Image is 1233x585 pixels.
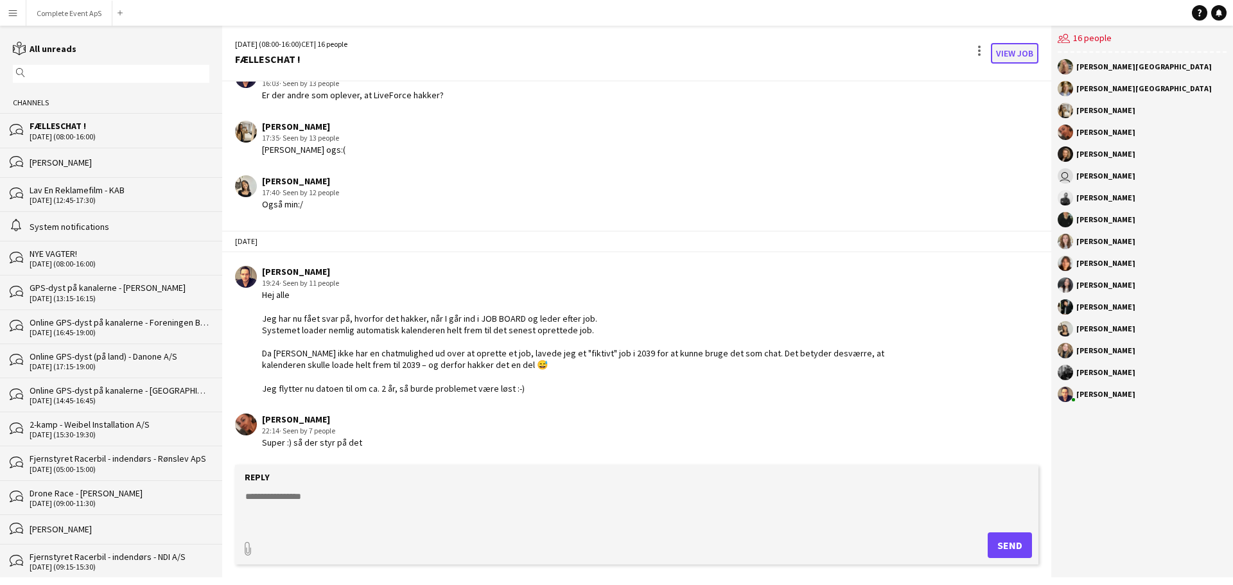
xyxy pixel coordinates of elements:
span: · Seen by 11 people [279,278,339,288]
div: Online GPS-dyst på kanalerne - [GEOGRAPHIC_DATA] [30,385,209,396]
div: 22:14 [262,425,362,437]
div: [DATE] (15:30-19:30) [30,430,209,439]
div: Drone Race - [PERSON_NAME] [30,487,209,499]
span: CET [301,39,314,49]
div: [DATE] (16:45-19:00) [30,328,209,337]
div: [DATE] (05:00-15:00) [30,465,209,474]
div: [PERSON_NAME][GEOGRAPHIC_DATA] [1076,63,1212,71]
div: [DATE] (08:00-16:00) [30,132,209,141]
div: 16:03 [262,78,444,89]
div: Hej alle Jeg har nu fået svar på, hvorfor det hakker, når I går ind i JOB BOARD og leder efter jo... [262,289,898,394]
div: 2-kamp - Weibel Installation A/S [30,419,209,430]
div: 17:35 [262,132,345,144]
div: [DATE] (08:00-16:00) | 16 people [235,39,347,50]
div: 19:24 [262,277,898,289]
div: [PERSON_NAME] [1076,107,1135,114]
a: View Job [991,43,1038,64]
div: [PERSON_NAME] [1076,216,1135,223]
div: [DATE] [222,231,1051,252]
div: Også min:/ [262,198,339,210]
div: [DATE] (08:00-16:00) [30,259,209,268]
div: [PERSON_NAME] [1076,128,1135,136]
div: Fjernstyret Racerbil - indendørs - Rønslev ApS [30,453,209,464]
div: Lav En Reklamefilm - KAB [30,184,209,196]
div: Online GPS-dyst på kanalerne - Foreningen BLOXHUB [30,317,209,328]
div: [PERSON_NAME][GEOGRAPHIC_DATA] [1076,85,1212,92]
div: FÆLLESCHAT ! [235,53,347,65]
div: Online GPS-dyst (på land) - Danone A/S [30,351,209,362]
div: [PERSON_NAME] [262,414,362,425]
button: Complete Event ApS [26,1,112,26]
div: [PERSON_NAME] [1076,347,1135,354]
div: 16 people [1058,26,1227,53]
span: · Seen by 7 people [279,426,335,435]
div: [PERSON_NAME] [30,523,209,535]
div: System notifications [30,221,209,232]
div: [DATE] (12:45-17:30) [30,196,209,205]
span: · Seen by 12 people [279,188,339,197]
span: · Seen by 13 people [279,133,339,143]
button: Send [988,532,1032,558]
div: [PERSON_NAME] [262,121,345,132]
div: [DATE] (17:15-19:00) [30,362,209,371]
div: NYE VAGTER! [30,248,209,259]
div: [PERSON_NAME] [1076,194,1135,202]
div: Fjernstyret Racerbil - indendørs - NDI A/S [30,551,209,563]
a: All unreads [13,43,76,55]
div: [PERSON_NAME] [1076,369,1135,376]
div: [PERSON_NAME] [262,266,898,277]
div: [PERSON_NAME] [1076,390,1135,398]
div: [PERSON_NAME] ogs:( [262,144,345,155]
div: 17:40 [262,187,339,198]
div: [PERSON_NAME] [1076,150,1135,158]
div: [PERSON_NAME] [262,175,339,187]
div: [DATE] (13:15-16:15) [30,294,209,303]
div: [PERSON_NAME] [30,157,209,168]
div: Super :) så der styr på det [262,437,362,448]
div: [PERSON_NAME] [1076,325,1135,333]
div: [PERSON_NAME] [1076,281,1135,289]
div: [PERSON_NAME] [1076,303,1135,311]
div: Er der andre som oplever, at LiveForce hakker? [262,89,444,101]
div: [PERSON_NAME] [1076,238,1135,245]
span: · Seen by 13 people [279,78,339,88]
div: [DATE] (14:45-16:45) [30,396,209,405]
div: GPS-dyst på kanalerne - [PERSON_NAME] [30,282,209,293]
div: [DATE] (09:00-11:30) [30,499,209,508]
div: FÆLLESCHAT ! [30,120,209,132]
div: [PERSON_NAME] [1076,259,1135,267]
label: Reply [245,471,270,483]
div: [PERSON_NAME] [1076,172,1135,180]
div: [DATE] (09:15-15:30) [30,563,209,572]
